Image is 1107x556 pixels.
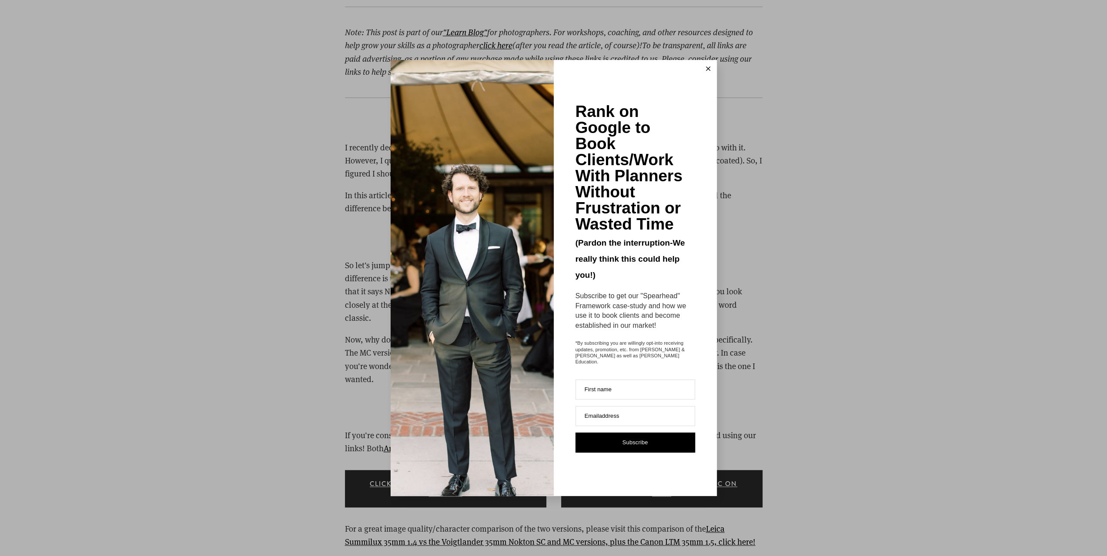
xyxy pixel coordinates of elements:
button: Subscribe [575,433,695,453]
div: Rank on Google to Book Clients/Work With Planners Without Frustration or Wasted Time [575,103,695,232]
div: Subscribe to get our "Spearhead" Framework case-study and how we use it to book clients and becom... [575,291,695,330]
span: (Pardon the interruption-We really think this could help you!) [575,238,685,280]
span: Subscribe [622,439,648,446]
span: *By subscribing you are willingly opt-into receiving updates, promotion, etc. from [PERSON_NAME] ... [575,340,695,365]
